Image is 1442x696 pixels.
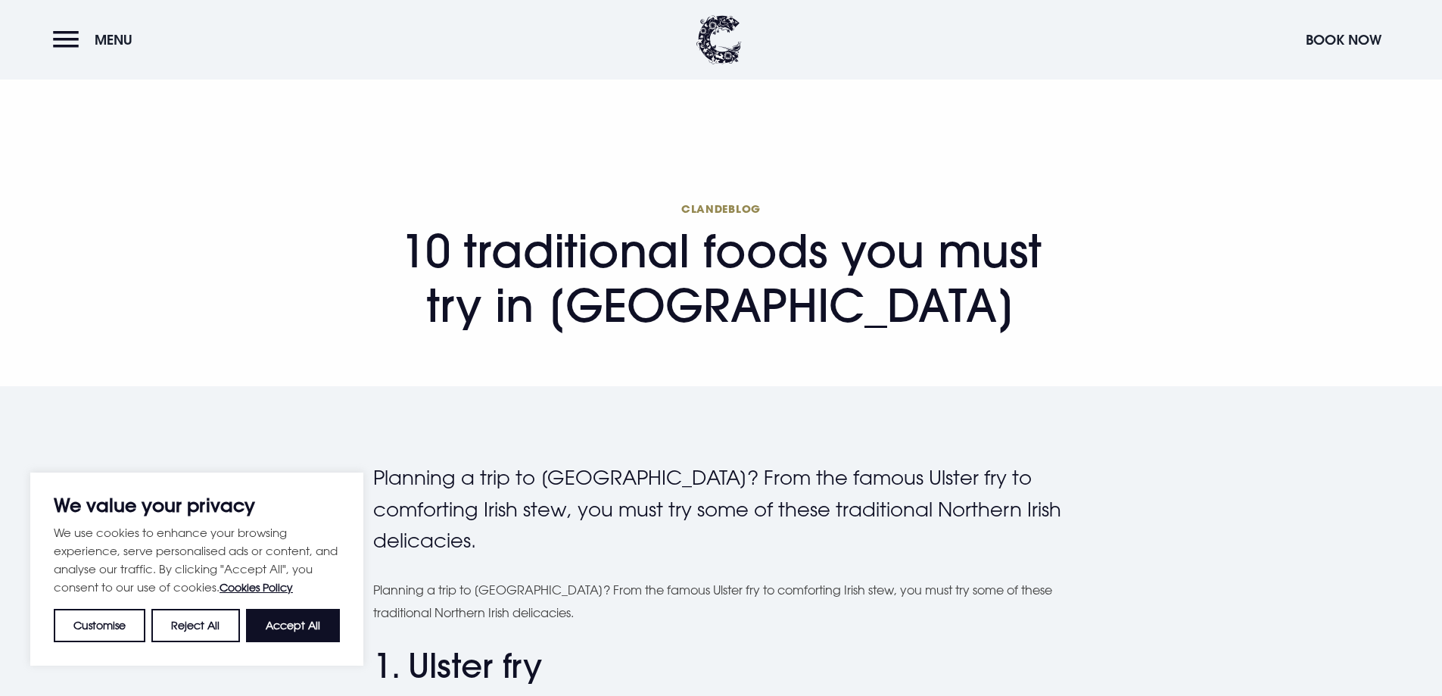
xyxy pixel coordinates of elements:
p: Planning a trip to [GEOGRAPHIC_DATA]? From the famous Ulster fry to comforting Irish stew, you mu... [373,462,1070,557]
p: We value your privacy [54,496,340,514]
img: Clandeboye Lodge [696,15,742,64]
span: Clandeblog [373,201,1070,216]
button: Reject All [151,609,239,642]
div: We value your privacy [30,473,363,666]
button: Menu [53,23,140,56]
h2: 1. Ulster fry [373,646,1070,686]
h1: 10 traditional foods you must try in [GEOGRAPHIC_DATA] [373,201,1070,332]
button: Customise [54,609,145,642]
button: Book Now [1298,23,1389,56]
p: Planning a trip to [GEOGRAPHIC_DATA]? From the famous Ulster fry to comforting Irish stew, you mu... [373,579,1070,625]
a: Cookies Policy [220,581,293,594]
p: We use cookies to enhance your browsing experience, serve personalised ads or content, and analys... [54,523,340,597]
button: Accept All [246,609,340,642]
span: Menu [95,31,132,48]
